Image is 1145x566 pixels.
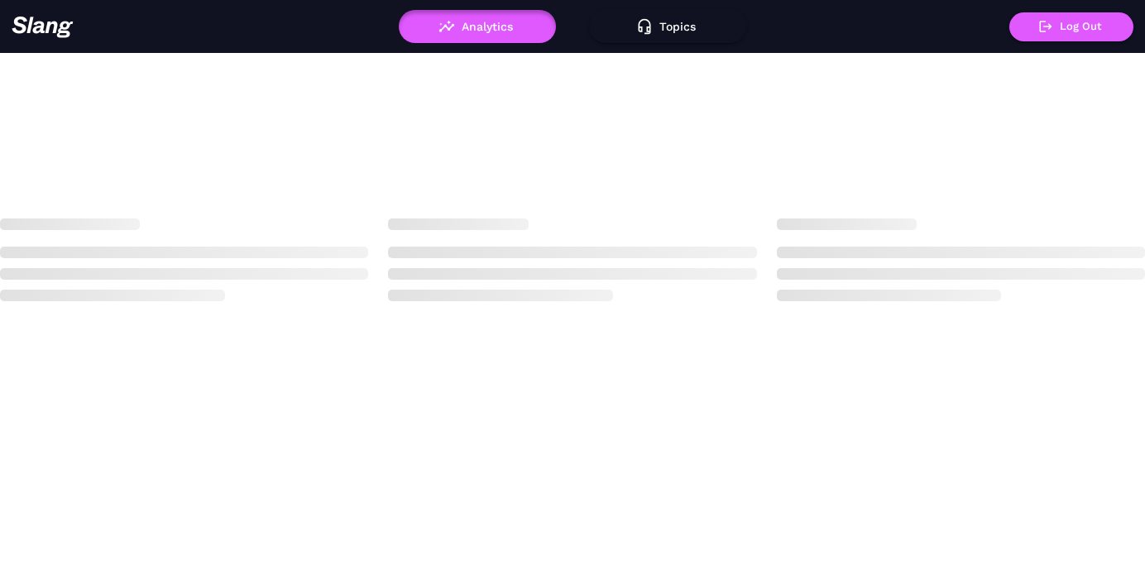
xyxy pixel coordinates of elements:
[399,20,556,31] a: Analytics
[1009,12,1133,41] button: Log Out
[589,10,746,43] button: Topics
[12,16,74,38] img: 623511267c55cb56e2f2a487_logo2.png
[399,10,556,43] button: Analytics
